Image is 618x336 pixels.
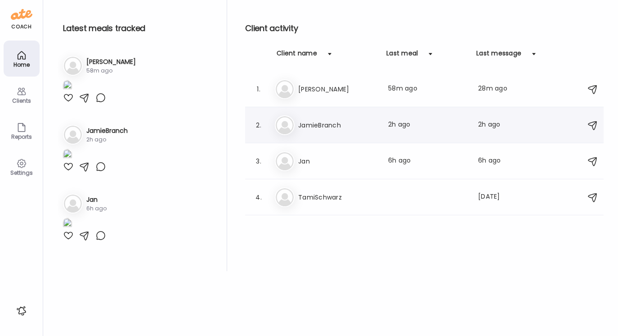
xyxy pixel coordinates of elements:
[298,156,377,167] h3: Jan
[63,80,72,92] img: images%2F34M9xvfC7VOFbuVuzn79gX2qEI22%2FtkReTdtFBbE4XcKTOkzK%2FSu50waWnP4U7VrOt650O_1080
[276,116,294,134] img: bg-avatar-default.svg
[11,23,31,31] div: coach
[388,156,467,167] div: 6h ago
[86,67,136,75] div: 58m ago
[386,49,418,63] div: Last meal
[5,170,38,176] div: Settings
[298,84,377,95] h3: [PERSON_NAME]
[478,84,513,95] div: 28m ago
[64,195,82,213] img: bg-avatar-default.svg
[86,195,107,204] h3: Jan
[63,218,72,230] img: images%2FgxsDnAh2j9WNQYhcT5jOtutxUNC2%2F1UUO4LHa8bijnTUszn6w%2FKoauK1hUifg4PHvUOQlx_1080
[5,134,38,140] div: Reports
[478,192,513,203] div: [DATE]
[86,136,128,144] div: 2h ago
[298,120,377,131] h3: JamieBranch
[253,84,264,95] div: 1.
[86,57,136,67] h3: [PERSON_NAME]
[388,120,467,131] div: 2h ago
[86,204,107,213] div: 6h ago
[298,192,377,203] h3: TamiSchwarz
[245,22,604,35] h2: Client activity
[253,156,264,167] div: 3.
[478,120,513,131] div: 2h ago
[63,149,72,161] img: images%2FXImTVQBs16eZqGQ4AKMzePIDoFr2%2FwqU9UmQS71kZ5M3CFbnN%2FJ8J19aJ99tZVNhuHcKUl_1080
[478,156,513,167] div: 6h ago
[276,80,294,98] img: bg-avatar-default.svg
[476,49,521,63] div: Last message
[5,98,38,104] div: Clients
[63,22,212,35] h2: Latest meals tracked
[11,7,32,22] img: ate
[86,126,128,136] h3: JamieBranch
[388,84,467,95] div: 58m ago
[276,188,294,206] img: bg-avatar-default.svg
[277,49,317,63] div: Client name
[276,152,294,170] img: bg-avatar-default.svg
[5,62,38,68] div: Home
[253,192,264,203] div: 4.
[64,126,82,144] img: bg-avatar-default.svg
[64,57,82,75] img: bg-avatar-default.svg
[253,120,264,131] div: 2.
